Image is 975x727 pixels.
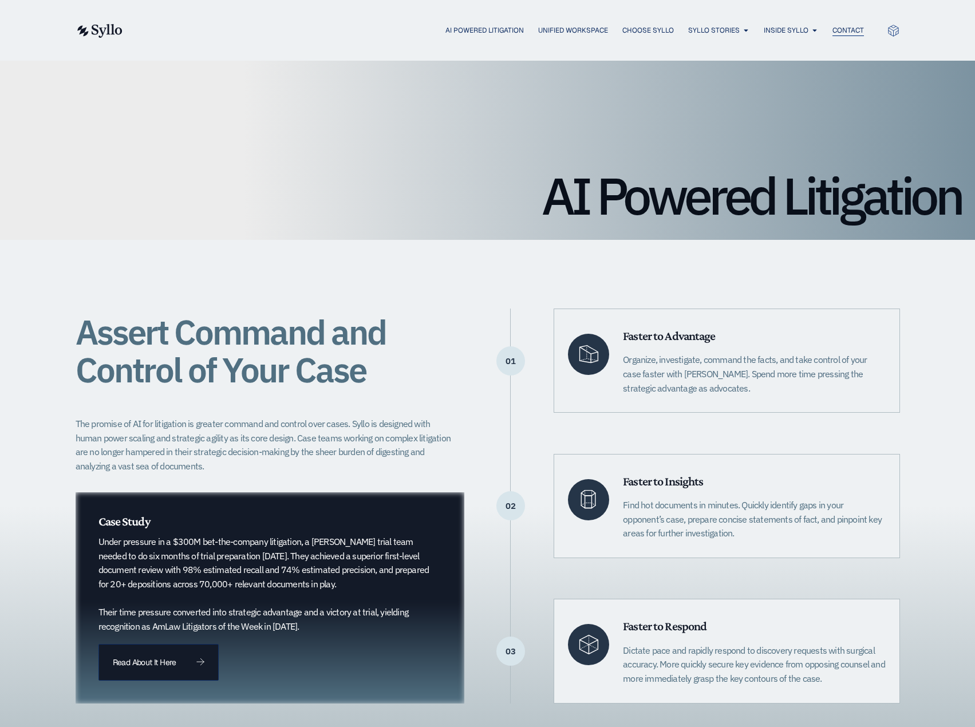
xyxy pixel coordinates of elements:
[14,170,961,222] h1: AI Powered Litigation
[496,505,525,507] p: 02
[98,514,150,528] span: Case Study
[76,309,386,392] span: Assert Command and Control of Your Case
[145,25,864,36] div: Menu Toggle
[623,474,703,488] span: Faster to Insights
[538,25,608,35] a: Unified Workspace
[832,25,864,35] a: Contact
[76,24,123,38] img: syllo
[623,619,706,633] span: Faster to Respond
[496,651,525,652] p: 03
[76,417,458,473] p: The promise of AI for litigation is greater command and control over cases. Syllo is designed wit...
[496,361,525,362] p: 01
[764,25,808,35] a: Inside Syllo
[98,644,219,681] a: Read About It Here
[688,25,740,35] a: Syllo Stories
[623,329,715,343] span: Faster to Advantage
[622,25,674,35] a: Choose Syllo
[623,643,885,686] p: Dictate pace and rapidly respond to discovery requests with surgical accuracy. More quickly secur...
[445,25,524,35] a: AI Powered Litigation
[623,353,885,395] p: Organize, investigate, command the facts, and take control of your case faster with [PERSON_NAME]...
[113,658,176,666] span: Read About It Here
[623,498,885,540] p: Find hot documents in minutes. Quickly identify gaps in your opponent’s case, prepare concise sta...
[98,535,430,633] p: Under pressure in a $300M bet-the-company litigation, a [PERSON_NAME] trial team needed to do six...
[145,25,864,36] nav: Menu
